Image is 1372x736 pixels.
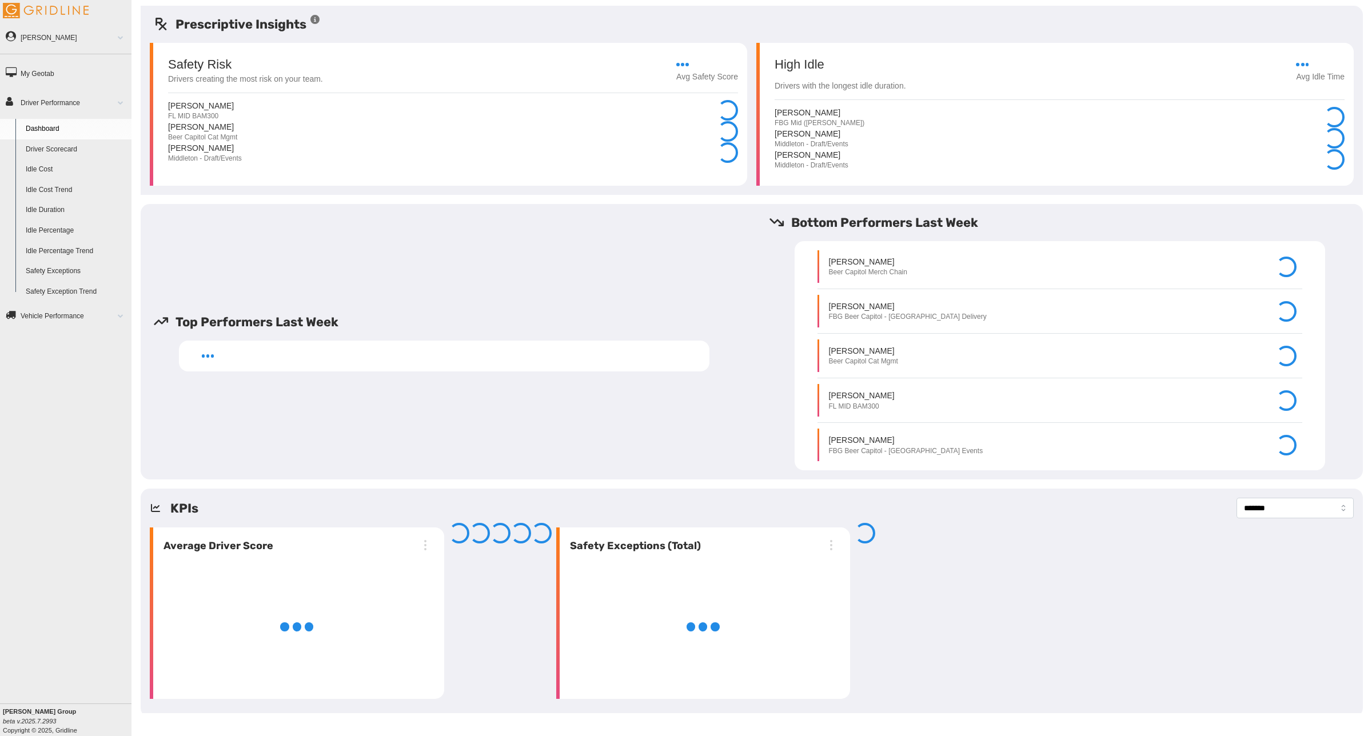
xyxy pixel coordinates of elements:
[21,261,131,282] a: Safety Exceptions
[775,161,848,170] p: Middleton - Draft/Events
[168,154,242,163] p: Middleton - Draft/Events
[775,80,906,93] p: Drivers with the longest idle duration.
[829,256,907,267] p: [PERSON_NAME]
[829,402,895,411] p: FL MID BAM300
[21,119,131,139] a: Dashboard
[829,312,987,322] p: FBG Beer Capitol - [GEOGRAPHIC_DATA] Delivery
[159,538,273,554] h6: Average Driver Score
[21,180,131,201] a: Idle Cost Trend
[168,142,242,154] p: [PERSON_NAME]
[168,100,234,111] p: [PERSON_NAME]
[769,213,1363,232] h5: Bottom Performers Last Week
[3,708,76,715] b: [PERSON_NAME] Group
[21,200,131,221] a: Idle Duration
[3,3,89,18] img: Gridline
[829,434,983,446] p: [PERSON_NAME]
[565,538,701,554] h6: Safety Exceptions (Total)
[829,357,898,366] p: Beer Capitol Cat Mgmt
[775,118,864,128] p: FBG Mid ([PERSON_NAME])
[829,390,895,401] p: [PERSON_NAME]
[153,313,747,331] h5: Top Performers Last Week
[168,58,232,71] p: Safety Risk
[676,71,738,83] p: Avg Safety Score
[3,707,131,735] div: Copyright © 2025, Gridline
[829,345,898,357] p: [PERSON_NAME]
[21,159,131,180] a: Idle Cost
[775,128,848,139] p: [PERSON_NAME]
[168,111,234,121] p: FL MID BAM300
[168,73,323,86] p: Drivers creating the most risk on your team.
[21,282,131,302] a: Safety Exception Trend
[170,499,198,518] h5: KPIs
[775,58,906,71] p: High Idle
[168,133,237,142] p: Beer Capitol Cat Mgmt
[829,446,983,456] p: FBG Beer Capitol - [GEOGRAPHIC_DATA] Events
[21,221,131,241] a: Idle Percentage
[21,139,131,160] a: Driver Scorecard
[153,15,321,34] h5: Prescriptive Insights
[829,301,987,312] p: [PERSON_NAME]
[775,107,864,118] p: [PERSON_NAME]
[168,121,237,133] p: [PERSON_NAME]
[775,139,848,149] p: Middleton - Draft/Events
[775,149,848,161] p: [PERSON_NAME]
[3,718,56,725] i: beta v.2025.7.2993
[1296,71,1345,83] p: Avg Idle Time
[829,267,907,277] p: Beer Capitol Merch Chain
[21,241,131,262] a: Idle Percentage Trend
